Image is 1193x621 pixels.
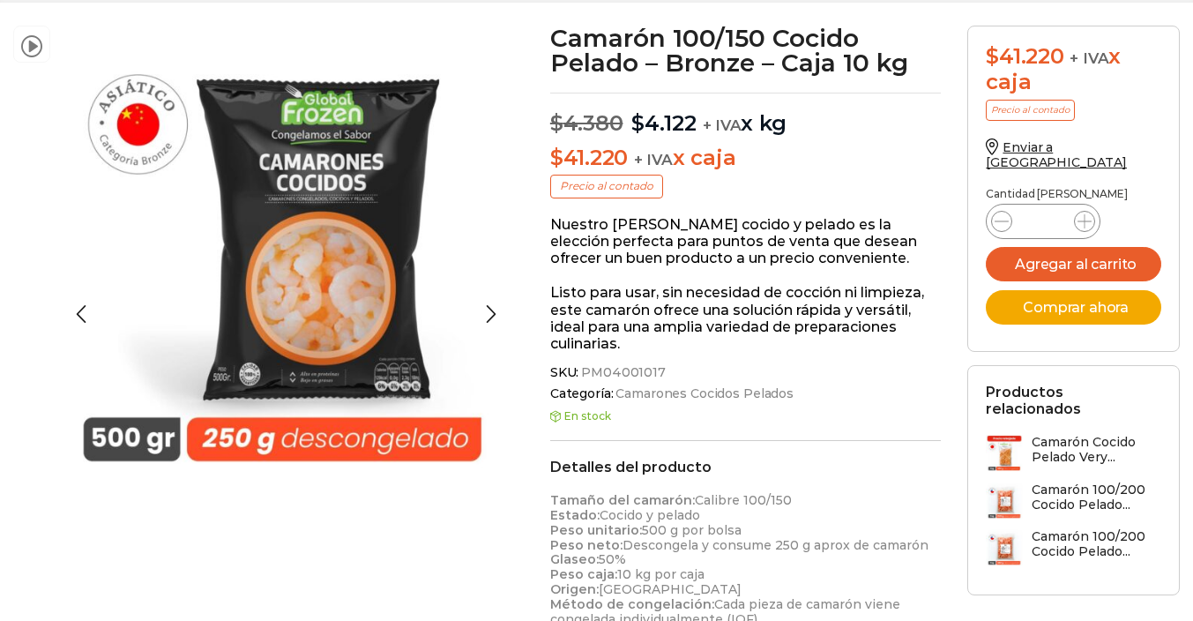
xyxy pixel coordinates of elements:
a: Camarones Cocidos Pelados [613,386,794,401]
span: + IVA [634,151,673,168]
p: x caja [550,146,942,171]
p: Precio al contado [986,100,1075,121]
input: Product quantity [1026,209,1060,234]
span: SKU: [550,365,942,380]
bdi: 41.220 [986,43,1063,69]
img: Camarón 100/150 Cocido Pelado [59,26,513,480]
span: $ [550,110,563,136]
h3: Camarón Cocido Pelado Very... [1032,435,1161,465]
bdi: 41.220 [550,145,628,170]
p: Precio al contado [550,175,663,198]
p: x kg [550,93,942,137]
span: $ [986,43,999,69]
h3: Camarón 100/200 Cocido Pelado... [1032,529,1161,559]
h1: Camarón 100/150 Cocido Pelado – Bronze – Caja 10 kg [550,26,942,75]
span: Categoría: [550,386,942,401]
bdi: 4.380 [550,110,623,136]
h2: Detalles del producto [550,459,942,475]
strong: Peso caja: [550,566,617,582]
h3: Camarón 100/200 Cocido Pelado... [1032,483,1161,513]
strong: Tamaño del camarón: [550,492,695,508]
h2: Productos relacionados [986,384,1161,417]
div: x caja [986,44,1161,95]
a: Camarón 100/200 Cocido Pelado... [986,483,1161,520]
strong: Estado: [550,507,600,523]
a: Camarón Cocido Pelado Very... [986,435,1161,473]
span: PM04001017 [578,365,666,380]
p: Listo para usar, sin necesidad de cocción ni limpieza, este camarón ofrece una solución rápida y ... [550,284,942,352]
button: Agregar al carrito [986,247,1161,281]
bdi: 4.122 [631,110,697,136]
strong: Peso unitario: [550,522,642,538]
p: En stock [550,410,942,423]
p: Cantidad [PERSON_NAME] [986,188,1161,200]
button: Comprar ahora [986,290,1161,325]
a: Enviar a [GEOGRAPHIC_DATA] [986,139,1127,170]
strong: Método de congelación: [550,596,714,612]
strong: Origen: [550,581,599,597]
p: Nuestro [PERSON_NAME] cocido y pelado es la elección perfecta para puntos de venta que desean ofr... [550,216,942,267]
span: + IVA [1070,49,1108,67]
a: Camarón 100/200 Cocido Pelado... [986,529,1161,567]
strong: Glaseo: [550,551,599,567]
span: $ [550,145,563,170]
span: + IVA [703,116,742,134]
span: $ [631,110,645,136]
strong: Peso neto: [550,537,623,553]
